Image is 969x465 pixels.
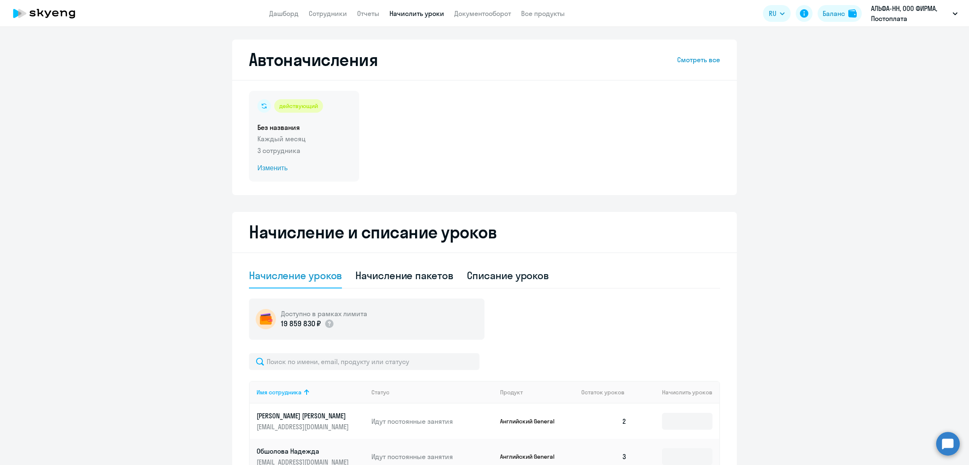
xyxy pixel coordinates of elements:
[467,269,549,282] div: Списание уроков
[249,222,720,242] h2: Начисление и списание уроков
[249,269,342,282] div: Начисление уроков
[500,417,563,425] p: Английский General
[677,55,720,65] a: Смотреть все
[521,9,565,18] a: Все продукты
[818,5,862,22] button: Балансbalance
[500,388,523,396] div: Продукт
[256,309,276,329] img: wallet-circle.png
[249,50,378,70] h2: Автоначисления
[257,388,302,396] div: Имя сотрудника
[581,388,633,396] div: Остаток уроков
[575,404,633,439] td: 2
[633,381,719,404] th: Начислить уроков
[249,353,479,370] input: Поиск по имени, email, продукту или статусу
[257,447,351,456] p: Обшолова Надежда
[500,388,575,396] div: Продукт
[281,309,367,318] h5: Доступно в рамках лимита
[257,163,351,173] span: Изменить
[257,388,365,396] div: Имя сотрудника
[257,123,351,132] h5: Без названия
[371,417,493,426] p: Идут постоянные занятия
[257,145,351,156] p: 3 сотрудника
[357,9,379,18] a: Отчеты
[848,9,857,18] img: balance
[269,9,299,18] a: Дашборд
[257,411,351,420] p: [PERSON_NAME] [PERSON_NAME]
[581,388,625,396] span: Остаток уроков
[257,422,351,431] p: [EMAIL_ADDRESS][DOMAIN_NAME]
[500,453,563,460] p: Английский General
[257,411,365,431] a: [PERSON_NAME] [PERSON_NAME][EMAIL_ADDRESS][DOMAIN_NAME]
[274,99,323,113] div: действующий
[371,452,493,461] p: Идут постоянные занятия
[823,8,845,18] div: Баланс
[281,318,321,329] p: 19 859 830 ₽
[257,134,351,144] p: Каждый месяц
[763,5,791,22] button: RU
[454,9,511,18] a: Документооборот
[371,388,493,396] div: Статус
[309,9,347,18] a: Сотрудники
[355,269,453,282] div: Начисление пакетов
[389,9,444,18] a: Начислить уроки
[867,3,962,24] button: АЛЬФА-НН, ООО ФИРМА, Постоплата
[769,8,776,18] span: RU
[371,388,389,396] div: Статус
[871,3,949,24] p: АЛЬФА-НН, ООО ФИРМА, Постоплата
